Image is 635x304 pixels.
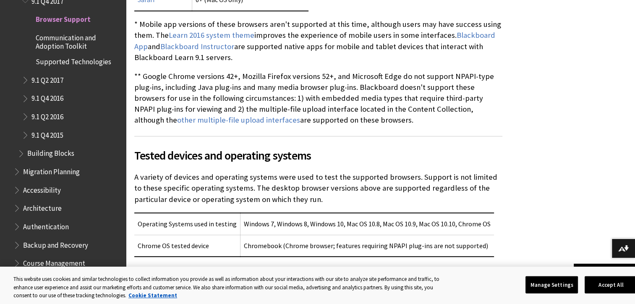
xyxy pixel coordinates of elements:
[134,172,502,205] p: A variety of devices and operating systems were used to test the supported browsers. Support is n...
[23,256,85,267] span: Course Management
[134,235,240,257] td: Chrome OS tested device
[36,12,91,24] span: Browser Support
[134,30,495,51] a: Blackboard App
[128,292,177,299] a: More information about your privacy, opens in a new tab
[160,42,234,52] a: Blackboard Instructor
[134,147,502,164] span: Tested devices and operating systems
[31,92,63,103] span: 9.1 Q4 2016
[23,201,62,212] span: Architecture
[31,110,63,121] span: 9.1 Q2 2016
[177,115,300,125] a: other multiple-file upload interfaces
[134,213,240,235] td: Operating Systems used in testing
[525,276,578,294] button: Manage Settings
[574,264,635,279] a: Back to top
[23,165,80,176] span: Migration Planning
[240,235,494,257] td: Chromebook (Chrome browser; features requiring NPAPI plug-ins are not supported)
[23,238,88,249] span: Backup and Recovery
[13,275,444,300] div: This website uses cookies and similar technologies to collect information you provide as well as ...
[27,147,74,158] span: Building Blocks
[23,183,61,194] span: Accessibility
[240,213,494,235] td: Windows 7, Windows 8, Windows 10, Mac OS 10.8, Mac OS 10.9, Mac OS 10.10, Chrome OS
[134,265,502,287] p: Blackboard strives to make all its products as accessible as possible. JAWS 14 and 15 are used du...
[36,55,111,66] span: Supported Technologies
[23,220,69,231] span: Authentication
[31,128,63,139] span: 9.1 Q4 2015
[36,31,120,50] span: Communication and Adoption Toolkit
[169,30,254,40] a: Learn 2016 system theme
[134,71,502,126] p: ** Google Chrome versions 42+, Mozilla Firefox versions 52+, and Microsoft Edge do not support NP...
[31,73,63,84] span: 9.1 Q2 2017
[134,19,502,63] p: * Mobile app versions of these browsers aren't supported at this time, although users may have su...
